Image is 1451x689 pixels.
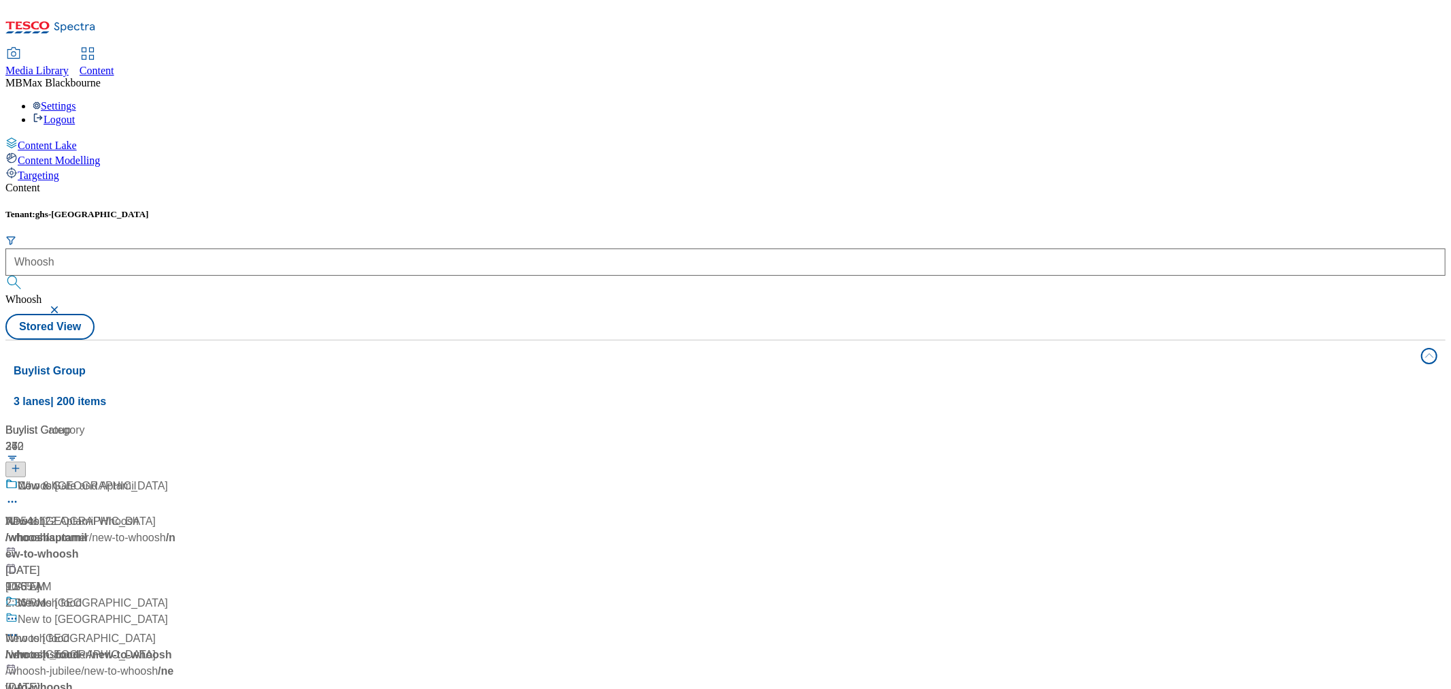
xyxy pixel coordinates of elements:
[5,152,1446,167] a: Content Modelling
[18,140,77,151] span: Content Lake
[80,65,114,76] span: Content
[14,396,106,407] span: 3 lanes | 200 items
[5,167,1446,182] a: Targeting
[5,422,184,438] div: Buylist Category
[33,100,76,112] a: Settings
[5,293,41,305] span: Whoosh
[5,438,184,455] div: 362
[5,513,156,530] div: New to [GEOGRAPHIC_DATA]
[80,48,114,77] a: Content
[5,235,16,246] svg: Search Filters
[5,340,1446,417] button: Buylist Group3 lanes| 200 items
[5,647,156,663] div: New to [GEOGRAPHIC_DATA]
[5,249,1446,276] input: Search
[14,363,1413,379] h4: Buylist Group
[35,209,149,219] span: ghs-[GEOGRAPHIC_DATA]
[18,478,168,494] div: New to [GEOGRAPHIC_DATA]
[5,579,184,595] div: [DATE]
[5,532,89,543] span: / whoosh-summer
[5,532,176,560] span: / new-to-whoosh
[18,170,59,181] span: Targeting
[18,155,100,166] span: Content Modelling
[5,137,1446,152] a: Content Lake
[5,665,81,677] span: / whoosh-jubilee
[5,48,69,77] a: Media Library
[5,595,184,611] div: 2:36 PM
[33,114,75,125] a: Logout
[18,611,168,628] div: New to [GEOGRAPHIC_DATA]
[5,209,1446,220] h5: Tenant:
[5,182,1446,194] div: Content
[5,314,95,340] button: Stored View
[81,665,158,677] span: / new-to-whoosh
[5,65,69,76] span: Media Library
[89,532,166,543] span: / new-to-whoosh
[5,77,22,89] span: MB
[22,77,101,89] span: Max Blackbourne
